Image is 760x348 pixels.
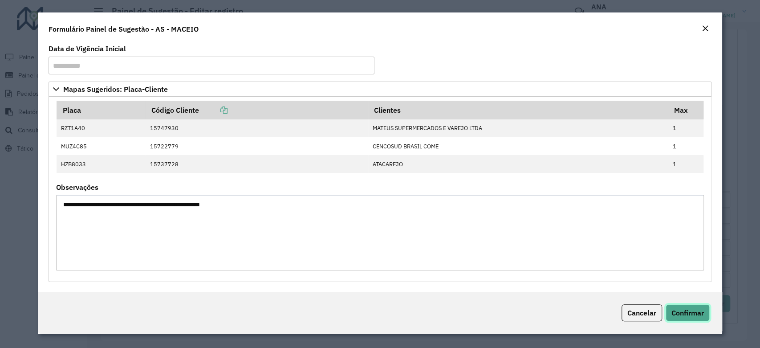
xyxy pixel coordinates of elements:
button: Cancelar [622,304,662,321]
button: Confirmar [666,304,710,321]
a: Copiar [199,106,228,115]
label: Observações [56,182,98,192]
td: MUZ4C85 [57,137,145,155]
td: CENCOSUD BRASIL COME [368,137,668,155]
td: 1 [668,119,703,137]
td: 1 [668,155,703,173]
td: 15722779 [145,137,368,155]
th: Placa [57,101,145,119]
td: RZT1A40 [57,119,145,137]
td: ATACAREJO [368,155,668,173]
td: HZB8033 [57,155,145,173]
th: Clientes [368,101,668,119]
span: Mapas Sugeridos: Placa-Cliente [63,86,168,93]
span: Cancelar [627,308,656,317]
td: MATEUS SUPERMERCADOS E VAREJO LTDA [368,119,668,137]
th: Max [668,101,703,119]
th: Código Cliente [145,101,368,119]
td: 15747930 [145,119,368,137]
label: Data de Vigência Inicial [49,43,126,54]
div: Mapas Sugeridos: Placa-Cliente [49,97,711,282]
td: 1 [668,137,703,155]
em: Fechar [702,25,709,32]
span: Confirmar [671,308,704,317]
td: 15737728 [145,155,368,173]
h4: Formulário Painel de Sugestão - AS - MACEIO [49,24,199,34]
a: Mapas Sugeridos: Placa-Cliente [49,82,711,97]
button: Close [699,23,711,35]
